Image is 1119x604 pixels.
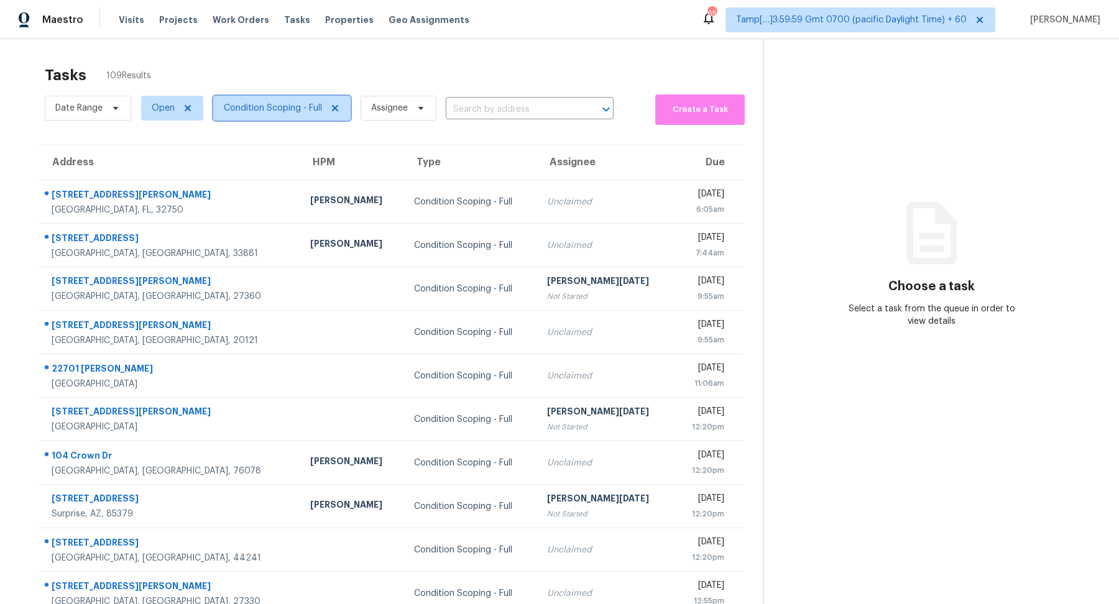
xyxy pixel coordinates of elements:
span: Open [152,102,175,114]
div: 11:06am [684,377,724,390]
span: Geo Assignments [389,14,469,26]
div: Condition Scoping - Full [414,326,527,339]
div: [PERSON_NAME][DATE] [547,275,665,290]
div: [STREET_ADDRESS][PERSON_NAME] [52,275,290,290]
div: [STREET_ADDRESS][PERSON_NAME] [52,580,290,595]
th: Address [40,145,300,180]
span: Assignee [371,102,408,114]
span: Create a Task [661,103,739,117]
span: Date Range [55,102,103,114]
div: [DATE] [684,188,724,203]
div: 104 Crown Dr [52,449,290,465]
span: Work Orders [213,14,269,26]
div: Condition Scoping - Full [414,457,527,469]
div: [GEOGRAPHIC_DATA], [GEOGRAPHIC_DATA], 44241 [52,552,290,564]
div: [STREET_ADDRESS][PERSON_NAME] [52,405,290,421]
th: Due [674,145,744,180]
div: Unclaimed [547,239,665,252]
div: Condition Scoping - Full [414,500,527,513]
div: [DATE] [684,492,724,508]
span: Properties [325,14,374,26]
div: Not Started [547,421,665,433]
div: Condition Scoping - Full [414,370,527,382]
div: [PERSON_NAME][DATE] [547,405,665,421]
div: [STREET_ADDRESS][PERSON_NAME] [52,319,290,334]
div: [STREET_ADDRESS] [52,232,290,247]
div: 12:20pm [684,464,724,477]
div: [PERSON_NAME][DATE] [547,492,665,508]
h2: Tasks [45,69,86,81]
div: Unclaimed [547,196,665,208]
div: Select a task from the queue in order to view details [848,303,1016,327]
div: Unclaimed [547,326,665,339]
h3: Choose a task [888,280,975,293]
div: [PERSON_NAME] [310,237,394,253]
div: Condition Scoping - Full [414,239,527,252]
div: [GEOGRAPHIC_DATA] [52,378,290,390]
div: Condition Scoping - Full [414,587,527,600]
div: [PERSON_NAME] [310,455,394,470]
div: [DATE] [684,536,724,551]
div: [GEOGRAPHIC_DATA], [GEOGRAPHIC_DATA], 33881 [52,247,290,260]
div: 9:55am [684,290,724,303]
div: [PERSON_NAME] [310,498,394,514]
div: 7:44am [684,247,724,259]
div: 6:05am [684,203,724,216]
div: [DATE] [684,231,724,247]
th: Type [404,145,537,180]
div: 22701 [PERSON_NAME] [52,362,290,378]
input: Search by address [446,100,579,119]
div: Unclaimed [547,544,665,556]
button: Open [597,101,615,118]
div: [STREET_ADDRESS] [52,492,290,508]
span: Tasks [284,16,310,24]
div: Unclaimed [547,370,665,382]
div: [DATE] [684,579,724,595]
th: HPM [300,145,404,180]
div: [GEOGRAPHIC_DATA], [GEOGRAPHIC_DATA], 76078 [52,465,290,477]
div: Unclaimed [547,457,665,469]
div: 12:20pm [684,551,724,564]
span: Tamp[…]3:59:59 Gmt 0700 (pacific Daylight Time) + 60 [736,14,967,26]
span: [PERSON_NAME] [1025,14,1100,26]
span: Visits [119,14,144,26]
th: Assignee [537,145,675,180]
div: [GEOGRAPHIC_DATA], FL, 32750 [52,204,290,216]
div: Condition Scoping - Full [414,283,527,295]
div: [STREET_ADDRESS] [52,536,290,552]
div: 12:20pm [684,421,724,433]
span: Condition Scoping - Full [224,102,322,114]
span: Maestro [42,14,83,26]
span: Projects [159,14,198,26]
div: [GEOGRAPHIC_DATA], [GEOGRAPHIC_DATA], 20121 [52,334,290,347]
div: Surprise, AZ, 85379 [52,508,290,520]
div: [DATE] [684,275,724,290]
div: [GEOGRAPHIC_DATA] [52,421,290,433]
div: Condition Scoping - Full [414,544,527,556]
span: 109 Results [106,70,151,82]
div: [PERSON_NAME] [310,194,394,209]
div: 9:55am [684,334,724,346]
div: [DATE] [684,449,724,464]
div: [DATE] [684,405,724,421]
div: Condition Scoping - Full [414,196,527,208]
div: [STREET_ADDRESS][PERSON_NAME] [52,188,290,204]
div: [DATE] [684,362,724,377]
div: Condition Scoping - Full [414,413,527,426]
div: [GEOGRAPHIC_DATA], [GEOGRAPHIC_DATA], 27360 [52,290,290,303]
button: Create a Task [655,94,745,125]
div: Not Started [547,508,665,520]
div: 654 [707,7,716,20]
div: Unclaimed [547,587,665,600]
div: [DATE] [684,318,724,334]
div: Not Started [547,290,665,303]
div: 12:20pm [684,508,724,520]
